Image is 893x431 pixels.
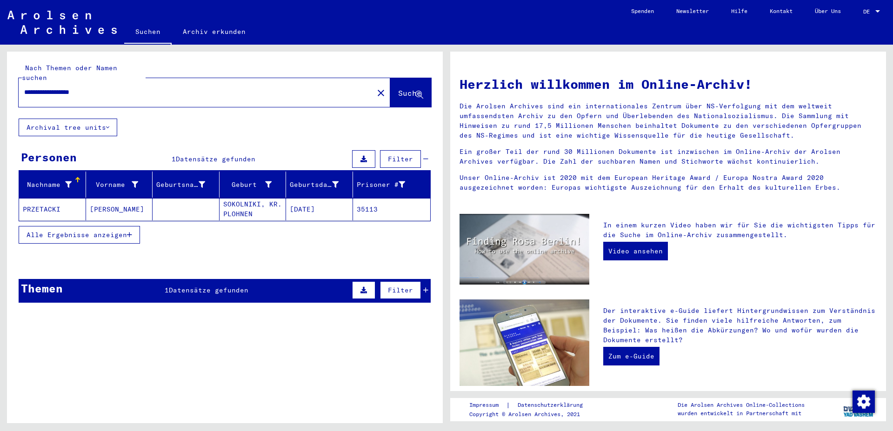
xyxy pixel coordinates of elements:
a: Video ansehen [603,242,668,260]
button: Filter [380,281,421,299]
div: Geburtsname [156,177,219,192]
p: In einem kurzen Video haben wir für Sie die wichtigsten Tipps für die Suche im Online-Archiv zusa... [603,220,877,240]
mat-cell: [PERSON_NAME] [86,198,153,220]
p: wurden entwickelt in Partnerschaft mit [678,409,805,418]
img: yv_logo.png [841,398,876,421]
div: Personen [21,149,77,166]
p: Die Arolsen Archives sind ein internationales Zentrum über NS-Verfolgung mit dem weltweit umfasse... [460,101,877,140]
p: Die Arolsen Archives Online-Collections [678,401,805,409]
h1: Herzlich willkommen im Online-Archiv! [460,74,877,94]
div: Prisoner # [357,180,406,190]
p: Copyright © Arolsen Archives, 2021 [469,410,594,418]
p: Unser Online-Archiv ist 2020 mit dem European Heritage Award / Europa Nostra Award 2020 ausgezeic... [460,173,877,192]
mat-header-cell: Nachname [19,172,86,198]
span: DE [863,8,873,15]
span: 1 [165,286,169,294]
mat-cell: PRZETACKI [19,198,86,220]
mat-header-cell: Prisoner # [353,172,431,198]
span: 1 [172,155,176,163]
img: Zustimmung ändern [853,391,875,413]
mat-cell: [DATE] [286,198,353,220]
span: Suche [398,88,421,98]
div: | [469,400,594,410]
img: eguide.jpg [460,299,589,386]
img: Arolsen_neg.svg [7,11,117,34]
mat-label: Nach Themen oder Namen suchen [22,64,117,82]
div: Prisoner # [357,177,420,192]
img: video.jpg [460,214,589,285]
mat-icon: close [375,87,387,99]
button: Suche [390,78,431,107]
p: Der interaktive e-Guide liefert Hintergrundwissen zum Verständnis der Dokumente. Sie finden viele... [603,306,877,345]
div: Geburtsdatum [290,177,353,192]
mat-cell: 35113 [353,198,431,220]
div: Themen [21,280,63,297]
mat-header-cell: Geburt‏ [220,172,287,198]
span: Filter [388,286,413,294]
a: Impressum [469,400,506,410]
span: Datensätze gefunden [169,286,248,294]
a: Archiv erkunden [172,20,257,43]
span: Filter [388,155,413,163]
mat-header-cell: Geburtsname [153,172,220,198]
a: Suchen [124,20,172,45]
div: Vorname [90,180,139,190]
div: Nachname [23,180,72,190]
mat-header-cell: Geburtsdatum [286,172,353,198]
span: Alle Ergebnisse anzeigen [27,231,127,239]
button: Alle Ergebnisse anzeigen [19,226,140,244]
mat-header-cell: Vorname [86,172,153,198]
div: Geburt‏ [223,180,272,190]
div: Geburtsname [156,180,205,190]
button: Filter [380,150,421,168]
div: Geburt‏ [223,177,286,192]
div: Geburtsdatum [290,180,339,190]
a: Zum e-Guide [603,347,660,365]
div: Vorname [90,177,153,192]
button: Archival tree units [19,119,117,136]
button: Clear [372,83,390,102]
a: Datenschutzerklärung [510,400,594,410]
div: Nachname [23,177,86,192]
mat-cell: SOKOLNIKI, KR. PLOHNEN [220,198,287,220]
p: Ein großer Teil der rund 30 Millionen Dokumente ist inzwischen im Online-Archiv der Arolsen Archi... [460,147,877,166]
span: Datensätze gefunden [176,155,255,163]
